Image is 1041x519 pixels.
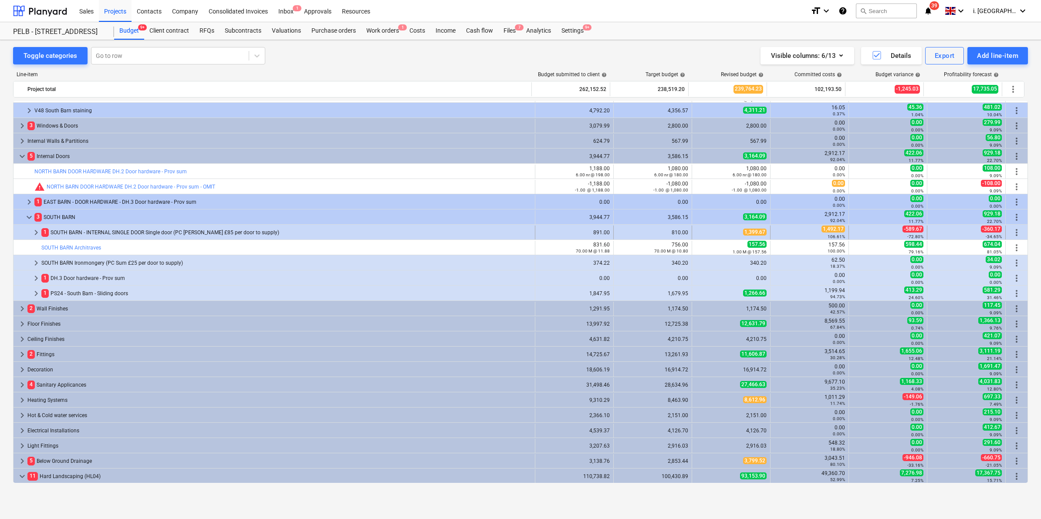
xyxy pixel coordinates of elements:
[31,258,41,268] span: keyboard_arrow_right
[194,22,220,40] div: RFQs
[828,234,845,239] small: 106.61%
[774,150,845,162] div: 2,912.17
[306,22,361,40] a: Purchase orders
[830,157,845,162] small: 92.04%
[828,249,845,253] small: 100.00%
[27,152,35,160] span: 5
[910,180,923,187] span: 0.00
[1011,166,1022,177] span: More actions
[27,149,531,163] div: Internal Doors
[911,326,923,330] small: 0.74%
[757,72,764,78] span: help
[910,302,923,309] span: 0.00
[617,123,688,129] div: 2,800.00
[830,325,845,330] small: 67.84%
[774,135,845,147] div: 0.00
[989,271,1002,278] span: 0.00
[911,173,923,178] small: 0.00%
[696,275,767,281] div: 0.00
[17,410,27,421] span: keyboard_arrow_right
[34,195,531,209] div: EAST BARN - DOOR HARDWARE - DH.3 Door hardware - Prov sum
[617,153,688,159] div: 3,586.15
[907,104,923,111] span: 45.36
[17,425,27,436] span: keyboard_arrow_right
[902,226,923,233] span: -589.67
[987,158,1002,163] small: 22.70%
[539,260,610,266] div: 374.22
[771,50,844,61] div: Visible columns : 6/13
[833,279,845,284] small: 0.00%
[1011,288,1022,299] span: More actions
[774,287,845,300] div: 1,199.94
[34,213,42,221] span: 3
[617,260,688,266] div: 340.20
[617,108,688,114] div: 4,356.57
[904,241,923,248] span: 598.44
[911,128,923,132] small: 0.00%
[404,22,430,40] div: Costs
[774,211,845,223] div: 2,912.17
[617,165,688,178] div: 1,080.00
[747,241,767,248] span: 157.56
[907,234,923,239] small: -72.80%
[981,226,1002,233] span: -360.17
[1011,121,1022,131] span: More actions
[144,22,194,40] div: Client contract
[27,121,35,130] span: 3
[830,218,845,223] small: 92.04%
[617,199,688,205] div: 0.00
[990,143,1002,148] small: 9.09%
[904,149,923,156] span: 422.06
[34,169,187,175] a: NORTH BARN DOOR HARDWARE DH.2 Door hardware - Prov sum
[1011,243,1022,253] span: More actions
[733,172,767,177] small: 6.00 nr @ 180.00
[983,119,1002,126] span: 279.99
[924,6,933,16] i: notifications
[34,198,42,206] span: 1
[539,290,610,297] div: 1,847.95
[27,82,528,96] div: Project total
[24,197,34,207] span: keyboard_arrow_right
[904,210,923,217] span: 422.06
[556,22,589,40] div: Settings
[614,82,685,96] div: 238,519.20
[743,290,767,297] span: 1,266.66
[733,249,767,254] small: 1.00 M @ 157.56
[743,229,767,236] span: 1,399.67
[838,6,847,16] i: Knowledge base
[47,184,215,190] a: NORTH BARN DOOR HARDWARE DH.2 Door hardware - Prov sum - OMIT
[267,22,306,40] div: Valuations
[398,24,407,30] span: 1
[539,181,610,193] div: -1,188.00
[17,303,27,314] span: keyboard_arrow_right
[646,71,685,78] div: Target budget
[654,249,688,253] small: 70.00 M @ 10.80
[907,317,923,324] span: 93.59
[654,172,688,177] small: 6.00 nr @ 180.00
[1011,410,1022,421] span: More actions
[935,50,955,61] div: Export
[910,256,923,263] span: 0.00
[760,47,854,64] button: Visible columns:6/13
[430,22,461,40] a: Income
[774,242,845,254] div: 157.56
[1011,334,1022,344] span: More actions
[1008,84,1018,94] span: More actions
[515,24,524,30] span: 7
[833,189,845,193] small: 0.00%
[983,332,1002,339] span: 421.07
[1011,303,1022,314] span: More actions
[909,295,923,300] small: 24.60%
[990,189,1002,193] small: 9.09%
[1011,349,1022,360] span: More actions
[911,310,923,315] small: 0.00%
[990,280,1002,285] small: 0.00%
[811,6,821,16] i: format_size
[17,121,27,131] span: keyboard_arrow_right
[987,249,1002,254] small: 81.05%
[910,134,923,141] span: 0.00
[17,364,27,375] span: keyboard_arrow_right
[539,275,610,281] div: 0.00
[990,204,1002,209] small: 0.00%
